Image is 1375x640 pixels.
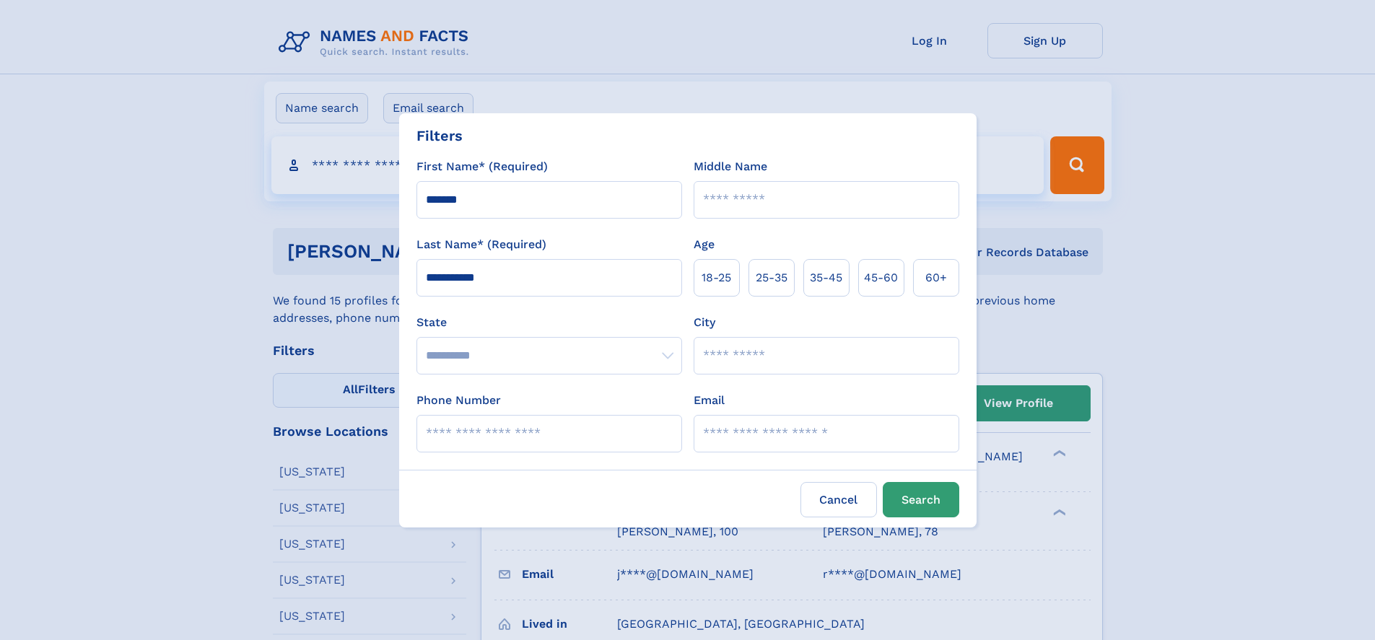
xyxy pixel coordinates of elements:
label: City [694,314,715,331]
label: Phone Number [416,392,501,409]
label: First Name* (Required) [416,158,548,175]
span: 35‑45 [810,269,842,286]
span: 60+ [925,269,947,286]
label: State [416,314,682,331]
label: Email [694,392,725,409]
label: Last Name* (Required) [416,236,546,253]
span: 18‑25 [702,269,731,286]
button: Search [883,482,959,517]
label: Cancel [800,482,877,517]
label: Middle Name [694,158,767,175]
span: 25‑35 [756,269,787,286]
label: Age [694,236,715,253]
span: 45‑60 [864,269,898,286]
div: Filters [416,125,463,146]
